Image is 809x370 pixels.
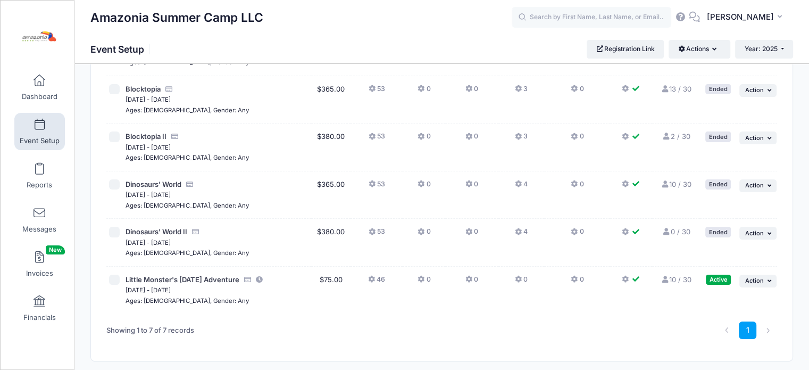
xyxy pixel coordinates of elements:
[368,84,385,100] button: 53
[170,133,179,140] i: Accepting Credit Card Payments
[739,227,777,240] button: Action
[368,131,385,147] button: 53
[465,131,478,147] button: 0
[745,182,764,189] span: Action
[465,275,478,290] button: 0
[368,275,385,290] button: 46
[126,275,239,284] span: Little Monster's [DATE] Adventure
[90,5,263,30] h1: Amazonia Summer Camp LLC
[14,113,65,150] a: Event Setup
[706,275,731,285] div: Active
[571,131,583,147] button: 0
[311,171,351,219] td: $365.00
[707,11,774,23] span: [PERSON_NAME]
[126,286,171,294] small: [DATE] - [DATE]
[90,44,153,55] h1: Event Setup
[311,124,351,171] td: $380.00
[418,227,430,242] button: 0
[705,179,731,190] div: Ended
[465,179,478,195] button: 0
[14,69,65,106] a: Dashboard
[27,180,52,190] span: Reports
[739,322,756,339] a: 1
[164,86,173,93] i: Accepting Credit Card Payments
[185,181,194,188] i: Accepting Credit Card Payments
[22,225,56,234] span: Messages
[661,275,691,284] a: 10 / 30
[512,7,671,28] input: Search by First Name, Last Name, or Email...
[311,76,351,124] td: $365.00
[661,180,691,188] a: 10 / 30
[126,106,249,114] small: Ages: [DEMOGRAPHIC_DATA], Gender: Any
[106,318,194,343] div: Showing 1 to 7 of 7 records
[22,92,57,101] span: Dashboard
[23,313,56,322] span: Financials
[700,5,793,30] button: [PERSON_NAME]
[571,275,583,290] button: 0
[515,275,528,290] button: 0
[418,84,430,100] button: 0
[126,96,171,103] small: [DATE] - [DATE]
[26,269,53,278] span: Invoices
[1,11,75,62] a: Amazonia Summer Camp LLC
[735,40,793,58] button: Year: 2025
[465,84,478,100] button: 0
[126,202,249,209] small: Ages: [DEMOGRAPHIC_DATA], Gender: Any
[243,276,252,283] i: Accepting Credit Card Payments
[745,45,778,53] span: Year: 2025
[669,40,730,58] button: Actions
[662,227,690,236] a: 0 / 30
[14,290,65,327] a: Financials
[705,131,731,142] div: Ended
[18,17,58,56] img: Amazonia Summer Camp LLC
[368,227,385,242] button: 53
[739,179,777,192] button: Action
[255,276,264,283] i: This session is currently scheduled to pause registration at 12:00 PM America/New York on 10/10/2...
[661,85,691,93] a: 13 / 30
[311,267,351,314] td: $75.00
[739,131,777,144] button: Action
[571,84,583,100] button: 0
[515,84,528,100] button: 3
[745,86,764,94] span: Action
[126,144,171,151] small: [DATE] - [DATE]
[126,249,249,257] small: Ages: [DEMOGRAPHIC_DATA], Gender: Any
[126,180,181,188] span: Dinosaurs' World
[739,275,777,287] button: Action
[126,227,187,236] span: Dinosaurs' World II
[571,227,583,242] button: 0
[126,191,171,199] small: [DATE] - [DATE]
[20,136,60,145] span: Event Setup
[745,134,764,142] span: Action
[46,245,65,254] span: New
[126,154,249,161] small: Ages: [DEMOGRAPHIC_DATA], Gender: Any
[465,227,478,242] button: 0
[745,229,764,237] span: Action
[311,219,351,267] td: $380.00
[515,131,528,147] button: 3
[14,245,65,283] a: InvoicesNew
[705,84,731,94] div: Ended
[662,132,690,141] a: 2 / 30
[14,201,65,239] a: Messages
[515,227,528,242] button: 4
[126,297,249,305] small: Ages: [DEMOGRAPHIC_DATA], Gender: Any
[126,85,161,93] span: Blocktopia
[515,179,528,195] button: 4
[14,157,65,194] a: Reports
[126,132,166,141] span: Blocktopia II
[418,131,430,147] button: 0
[418,275,430,290] button: 0
[368,179,385,195] button: 53
[191,228,199,235] i: Accepting Credit Card Payments
[739,84,777,97] button: Action
[587,40,664,58] a: Registration Link
[745,277,764,284] span: Action
[571,179,583,195] button: 0
[705,227,731,237] div: Ended
[418,179,430,195] button: 0
[126,239,171,246] small: [DATE] - [DATE]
